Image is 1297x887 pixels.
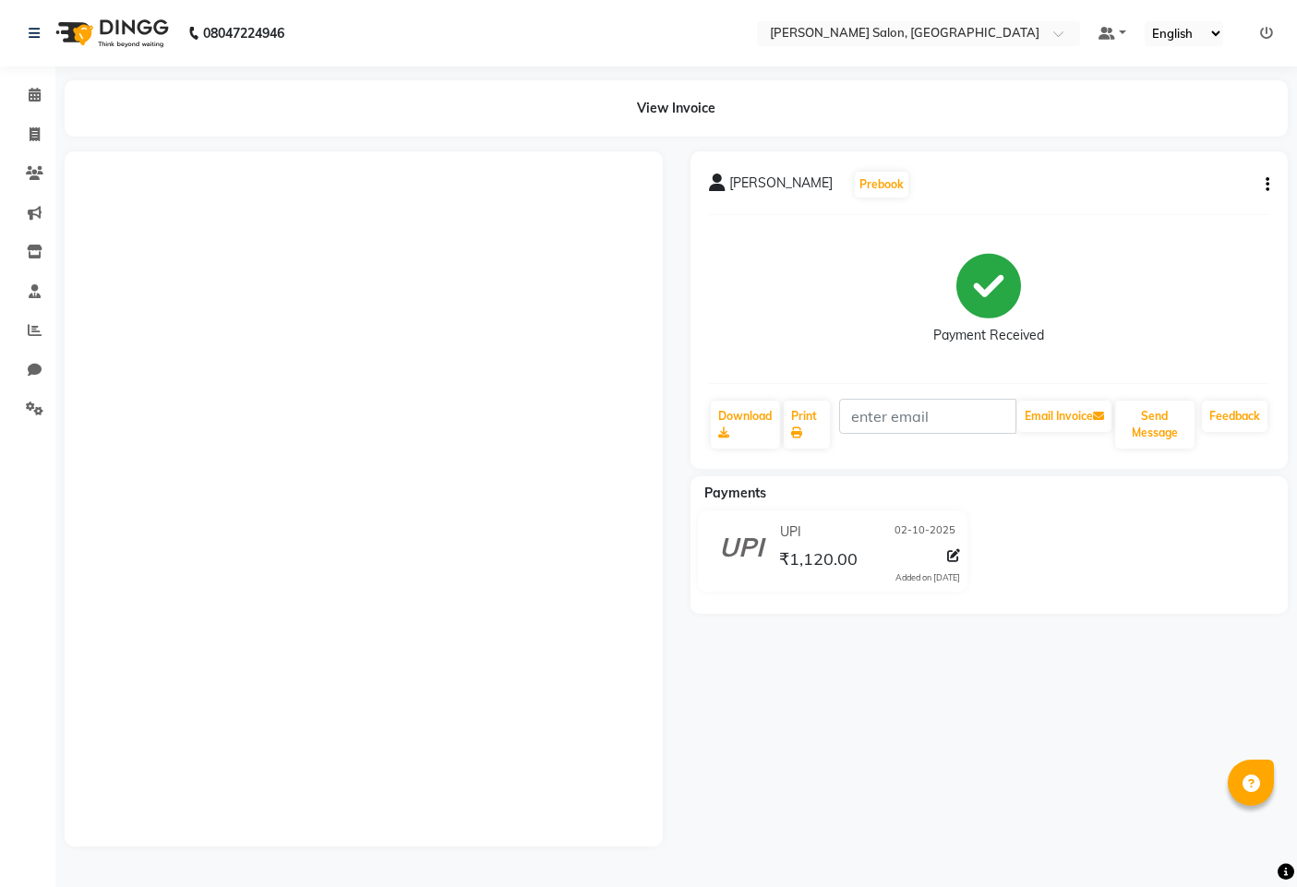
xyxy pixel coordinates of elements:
[895,522,955,542] span: 02-10-2025
[779,548,858,574] span: ₹1,120.00
[729,174,833,199] span: [PERSON_NAME]
[1219,813,1279,869] iframe: chat widget
[780,522,801,542] span: UPI
[65,80,1288,137] div: View Invoice
[895,571,960,584] div: Added on [DATE]
[711,401,781,449] a: Download
[203,7,284,59] b: 08047224946
[839,399,1016,434] input: enter email
[1115,401,1195,449] button: Send Message
[704,485,766,501] span: Payments
[855,172,908,198] button: Prebook
[1202,401,1267,432] a: Feedback
[47,7,174,59] img: logo
[933,326,1044,345] div: Payment Received
[1017,401,1111,432] button: Email Invoice
[784,401,829,449] a: Print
